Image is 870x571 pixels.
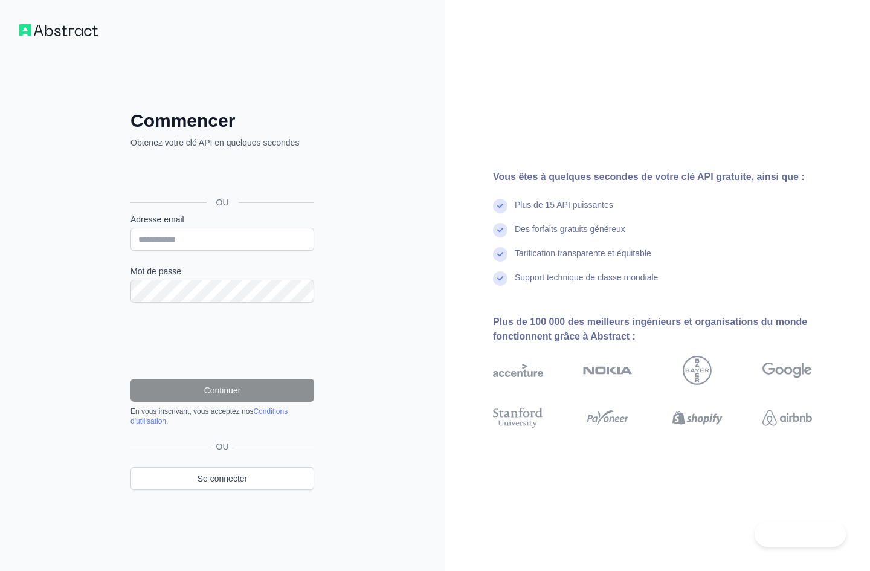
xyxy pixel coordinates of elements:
img: Google [762,356,813,385]
font: Commencer [130,111,235,131]
font: Adresse email [130,215,184,224]
font: Des forfaits gratuits généreux [515,224,625,234]
img: Bayer [683,356,712,385]
img: université de Stanford [493,405,543,430]
font: Se connecter [198,474,248,483]
font: Vous êtes à quelques secondes de votre clé API gratuite, ainsi que : [493,172,805,182]
img: Airbnb [762,405,813,430]
img: coche [493,223,507,237]
img: Shopify [672,405,723,430]
font: Plus de 100 000 des meilleurs ingénieurs et organisations du monde fonctionnent grâce à Abstract : [493,317,807,341]
font: Continuer [204,386,241,395]
font: En vous inscrivant, vous acceptez nos [130,407,253,416]
font: Obtenez votre clé API en quelques secondes [130,138,299,147]
img: Payoneer [583,405,633,430]
font: Tarification transparente et équitable [515,248,651,258]
font: OU [216,442,229,451]
img: Flux de travail [19,24,98,36]
iframe: Bouton "Se connecter avec Google" [124,162,318,189]
iframe: reCAPTCHA [130,317,314,364]
font: Mot de passe [130,266,181,276]
iframe: Toggle Customer Support [755,521,846,547]
font: Support technique de classe mondiale [515,273,658,282]
font: . [166,417,168,425]
font: OU [216,198,229,207]
img: Nokia [583,356,633,385]
a: Se connecter [130,467,314,490]
button: Continuer [130,379,314,402]
img: coche [493,271,507,286]
font: Plus de 15 API puissantes [515,200,613,210]
img: coche [493,247,507,262]
img: accenture [493,356,543,385]
img: coche [493,199,507,213]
